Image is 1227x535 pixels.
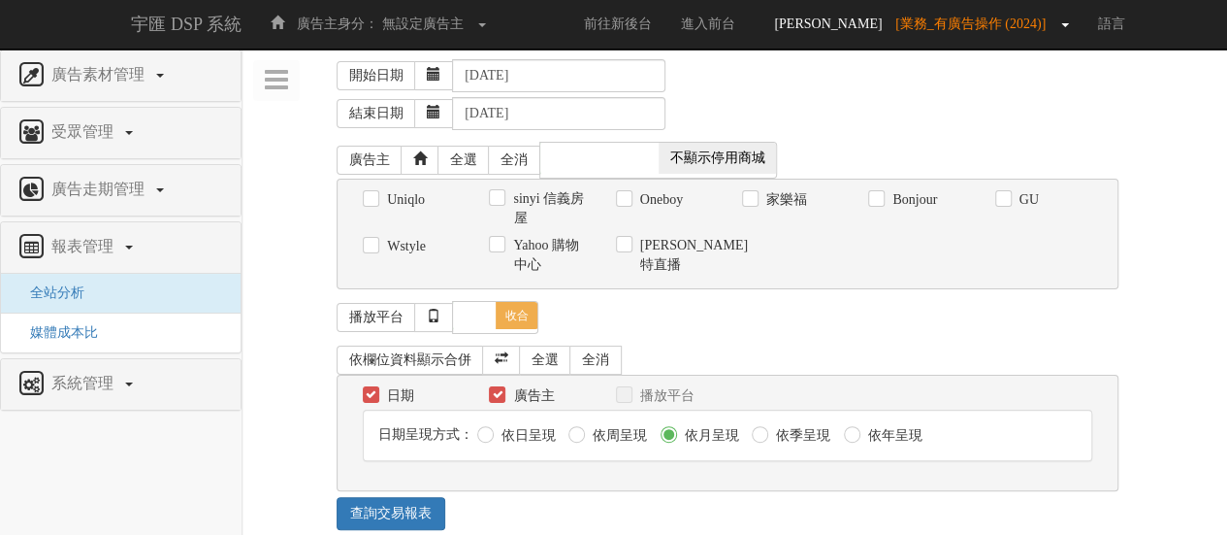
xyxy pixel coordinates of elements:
[895,17,1055,31] span: [業務_有廣告操作 (2024)]
[508,189,586,228] label: sinyi 信義房屋
[382,190,425,210] label: Uniqlo
[16,232,226,263] a: 報表管理
[16,325,98,340] a: 媒體成本比
[337,497,445,530] a: 查詢交易報表
[47,375,123,391] span: 系統管理
[588,426,647,446] label: 依周呈現
[47,181,154,197] span: 廣告走期管理
[16,60,226,91] a: 廣告素材管理
[496,302,538,329] span: 收合
[635,190,683,210] label: Oneboy
[635,236,713,275] label: [PERSON_NAME]特直播
[47,123,123,140] span: 受眾管理
[635,386,694,406] label: 播放平台
[297,17,378,31] span: 廣告主身分：
[1015,190,1039,210] label: GU
[508,236,586,275] label: Yahoo 購物中心
[378,427,473,442] span: 日期呈現方式：
[382,17,464,31] span: 無設定廣告主
[16,175,226,206] a: 廣告走期管理
[569,346,622,375] a: 全消
[16,285,84,300] a: 全站分析
[761,190,807,210] label: 家樂福
[508,386,554,406] label: 廣告主
[888,190,937,210] label: Bonjour
[497,426,556,446] label: 依日呈現
[659,143,777,174] span: 不顯示停用商城
[764,17,891,31] span: [PERSON_NAME]
[863,426,922,446] label: 依年呈現
[519,346,571,375] a: 全選
[16,117,226,149] a: 受眾管理
[382,386,414,406] label: 日期
[47,66,154,83] span: 廣告素材管理
[680,426,739,446] label: 依月呈現
[771,426,830,446] label: 依季呈現
[16,369,226,400] a: 系統管理
[382,237,426,256] label: Wstyle
[488,146,540,175] a: 全消
[437,146,490,175] a: 全選
[47,238,123,254] span: 報表管理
